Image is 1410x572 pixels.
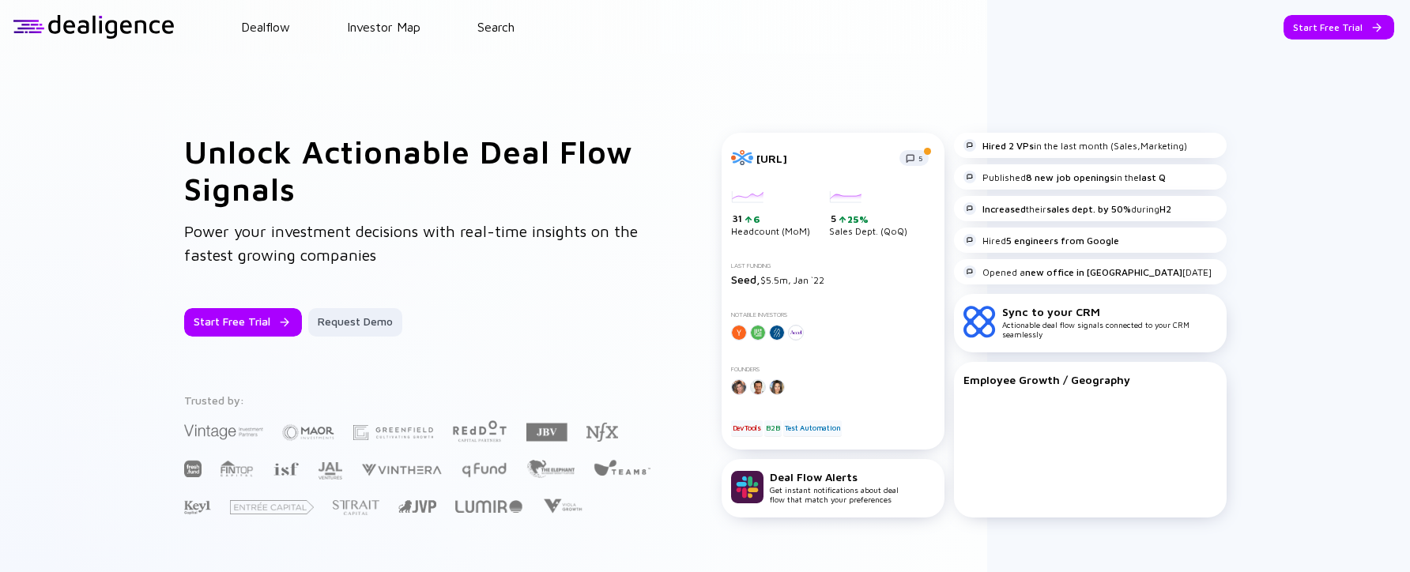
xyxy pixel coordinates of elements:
div: B2B [764,420,781,436]
img: Vinthera [361,462,442,477]
img: Team8 [594,459,650,476]
a: Search [477,20,515,34]
div: 31 [733,213,810,225]
a: Investor Map [347,20,420,34]
div: Hired [963,234,1119,246]
img: The Elephant [526,460,575,478]
img: Jerusalem Venture Partners [398,500,436,513]
div: Opened a [DATE] [963,265,1212,278]
div: Founders [731,366,935,373]
div: Headcount (MoM) [731,191,810,237]
div: [URL] [756,152,890,165]
img: Entrée Capital [230,500,314,514]
strong: sales dept. by 50% [1046,203,1131,215]
div: Notable Investors [731,311,935,318]
span: Seed, [731,273,760,286]
img: JBV Capital [526,422,567,442]
button: Request Demo [308,308,402,337]
strong: Hired 2 VPs [982,140,1034,152]
strong: Increased [982,203,1026,215]
img: Lumir Ventures [455,500,522,513]
div: their during [963,202,1171,215]
button: Start Free Trial [184,308,302,337]
div: 5 [831,213,907,225]
img: JAL Ventures [318,462,342,480]
strong: new office in [GEOGRAPHIC_DATA] [1025,266,1182,278]
img: Key1 Capital [184,500,211,515]
div: DevTools [731,420,763,436]
div: Sync to your CRM [1002,305,1217,318]
div: Get instant notifications about deal flow that match your preferences [770,470,899,504]
strong: 5 engineers from Google [1006,235,1119,246]
a: Dealflow [241,20,290,34]
img: Greenfield Partners [353,425,433,440]
h1: Unlock Actionable Deal Flow Signals [184,133,658,207]
img: Strait Capital [333,500,379,515]
div: 6 [752,213,760,225]
img: Israel Secondary Fund [273,461,299,476]
div: in the last month (Sales,Marketing) [963,139,1187,152]
span: Power your investment decisions with real-time insights on the fastest growing companies [184,222,638,264]
img: NFX [586,423,618,442]
div: Last Funding [731,262,935,269]
strong: 8 new job openings [1026,171,1114,183]
div: Test Automation [783,420,842,436]
img: FINTOP Capital [221,460,254,477]
img: Red Dot Capital Partners [452,417,507,443]
div: Actionable deal flow signals connected to your CRM seamlessly [1002,305,1217,339]
div: 25% [846,213,869,225]
strong: H2 [1159,203,1171,215]
div: Deal Flow Alerts [770,470,899,484]
img: Viola Growth [541,499,583,514]
button: Start Free Trial [1284,15,1394,40]
div: Trusted by: [184,393,654,407]
div: Employee Growth / Geography [963,373,1217,386]
img: Vintage Investment Partners [184,423,263,441]
div: Sales Dept. (QoQ) [829,191,907,237]
strong: last Q [1139,171,1166,183]
div: Published in the [963,171,1166,183]
img: Maor Investments [282,420,334,446]
img: Q Fund [461,460,507,479]
div: $5.5m, Jan `22 [731,273,935,286]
